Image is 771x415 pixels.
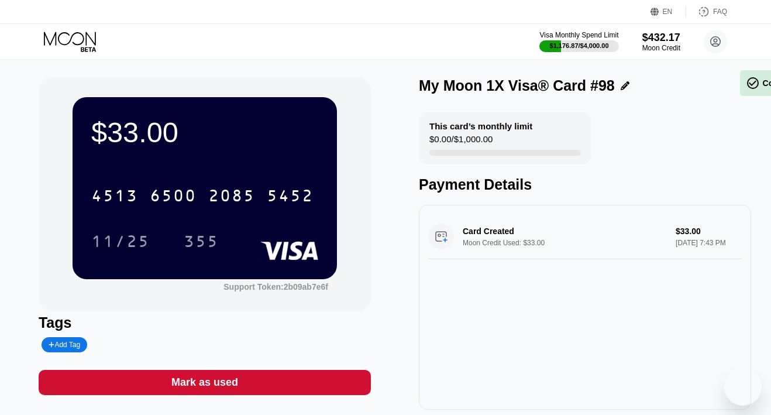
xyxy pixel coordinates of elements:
div: Visa Monthly Spend Limit [539,31,618,39]
div: Tags [39,314,371,331]
div: 6500 [150,188,197,207]
div: $0.00 / $1,000.00 [429,134,493,150]
div: FAQ [713,8,727,16]
div: 4513 [91,188,138,207]
div: Payment Details [419,176,751,193]
div: Mark as used [171,376,238,389]
div: EN [650,6,686,18]
div: 355 [184,234,219,252]
div: Mark as used [39,370,371,395]
div: FAQ [686,6,727,18]
div: 11/25 [82,227,159,256]
div: $33.00 [91,116,318,149]
div: $432.17Moon Credit [642,32,680,52]
div: 11/25 [91,234,150,252]
span:  [746,76,760,90]
div: 5452 [267,188,314,207]
div: My Moon 1X Visa® Card #98 [419,77,615,94]
div: 355 [175,227,228,256]
div: Add Tag [49,341,80,349]
div: 2085 [208,188,255,207]
iframe: Кнопка запуска окна обмена сообщениями [724,368,762,406]
div: Add Tag [42,337,87,352]
div: Visa Monthly Spend Limit$1,176.87/$4,000.00 [539,31,618,52]
div: EN [663,8,673,16]
div: Moon Credit [642,44,680,52]
div: Support Token:2b09ab7e6f [223,282,328,291]
div: $432.17 [642,32,680,44]
div: 4513650020855452 [84,181,321,210]
div: Support Token: 2b09ab7e6f [223,282,328,291]
div: This card’s monthly limit [429,121,532,131]
div: $1,176.87 / $4,000.00 [550,42,609,49]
